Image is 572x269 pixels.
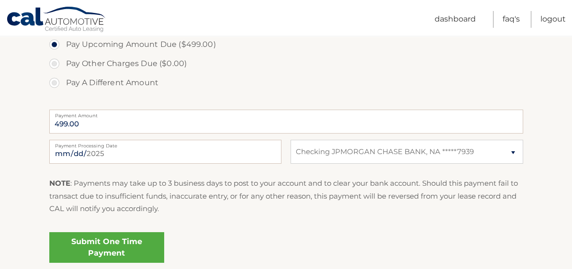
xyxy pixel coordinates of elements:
label: Pay Other Charges Due ($0.00) [49,54,523,73]
a: Dashboard [435,11,476,28]
label: Payment Processing Date [49,140,281,147]
a: Cal Automotive [6,6,107,34]
label: Pay A Different Amount [49,73,523,92]
label: Payment Amount [49,110,523,117]
a: Logout [540,11,566,28]
strong: NOTE [49,179,70,188]
label: Pay Upcoming Amount Due ($499.00) [49,35,523,54]
input: Payment Date [49,140,281,164]
a: FAQ's [503,11,520,28]
p: : Payments may take up to 3 business days to post to your account and to clear your bank account.... [49,177,523,215]
a: Submit One Time Payment [49,232,164,263]
input: Payment Amount [49,110,523,134]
